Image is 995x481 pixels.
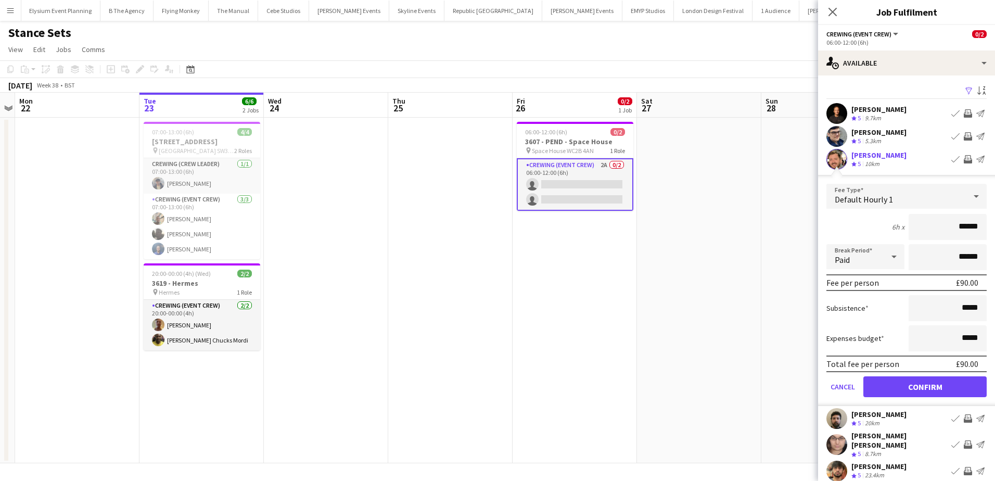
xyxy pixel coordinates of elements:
app-card-role: Crewing (Crew Leader)1/107:00-13:00 (6h)[PERSON_NAME] [144,158,260,194]
div: [PERSON_NAME] [PERSON_NAME] [851,431,947,450]
span: Sun [766,96,778,106]
span: 5 [858,419,861,427]
div: [PERSON_NAME] [851,150,907,160]
button: Flying Monkey [154,1,209,21]
span: 6/6 [242,97,257,105]
span: Default Hourly 1 [835,194,893,205]
span: 2/2 [237,270,252,277]
h3: Job Fulfilment [818,5,995,19]
span: 07:00-13:00 (6h) [152,128,194,136]
span: 5 [858,450,861,458]
app-job-card: 06:00-12:00 (6h)0/23607 - PEND - Space House Space House WC2B 4AN1 RoleCrewing (Event Crew)2A0/20... [517,122,633,211]
span: Crewing (Event Crew) [826,30,891,38]
span: 28 [764,102,778,114]
div: [PERSON_NAME] [851,105,907,114]
h3: [STREET_ADDRESS] [144,137,260,146]
span: 2 Roles [234,147,252,155]
div: [PERSON_NAME] [851,128,907,137]
h3: 3619 - Hermes [144,279,260,288]
div: Fee per person [826,277,879,288]
div: 6h x [892,222,904,232]
button: Confirm [863,376,987,397]
span: View [8,45,23,54]
div: 23.4km [863,471,886,480]
span: 5 [858,471,861,479]
app-job-card: 20:00-00:00 (4h) (Wed)2/23619 - Hermes Hermes1 RoleCrewing (Event Crew)2/220:00-00:00 (4h)[PERSON... [144,263,260,350]
button: [PERSON_NAME] [799,1,861,21]
button: Elysium Event Planning [21,1,100,21]
span: 1 Role [237,288,252,296]
span: Sat [641,96,653,106]
div: [DATE] [8,80,32,91]
button: Cancel [826,376,859,397]
label: Expenses budget [826,334,884,343]
span: 20:00-00:00 (4h) (Wed) [152,270,211,277]
button: Skyline Events [389,1,444,21]
button: [PERSON_NAME] Events [542,1,622,21]
span: 5 [858,160,861,168]
span: 23 [142,102,156,114]
div: 9.7km [863,114,883,123]
span: Hermes [159,288,180,296]
span: Mon [19,96,33,106]
div: £90.00 [956,359,978,369]
button: Crewing (Event Crew) [826,30,900,38]
span: Jobs [56,45,71,54]
span: 5 [858,137,861,145]
div: Total fee per person [826,359,899,369]
a: Jobs [52,43,75,56]
span: 0/2 [972,30,987,38]
div: 2 Jobs [243,106,259,114]
span: 27 [640,102,653,114]
button: EMYP Studios [622,1,674,21]
app-job-card: 07:00-13:00 (6h)4/4[STREET_ADDRESS] [GEOGRAPHIC_DATA] SW3 4LY2 RolesCrewing (Crew Leader)1/107:00... [144,122,260,259]
span: 25 [391,102,405,114]
a: Comms [78,43,109,56]
span: 0/2 [618,97,632,105]
app-card-role: Crewing (Event Crew)3/307:00-13:00 (6h)[PERSON_NAME][PERSON_NAME][PERSON_NAME] [144,194,260,259]
div: 8.7km [863,450,883,459]
div: 20km [863,419,882,428]
div: 1 Job [618,106,632,114]
div: [PERSON_NAME] [851,462,907,471]
span: Fri [517,96,525,106]
div: Available [818,50,995,75]
span: 0/2 [610,128,625,136]
button: [PERSON_NAME] Events [309,1,389,21]
div: 06:00-12:00 (6h) [826,39,987,46]
span: 24 [266,102,282,114]
div: 5.3km [863,137,883,146]
span: Edit [33,45,45,54]
span: 26 [515,102,525,114]
div: 10km [863,160,882,169]
span: 4/4 [237,128,252,136]
app-card-role: Crewing (Event Crew)2/220:00-00:00 (4h)[PERSON_NAME][PERSON_NAME] Chucks Mordi [144,300,260,350]
span: 5 [858,114,861,122]
div: [PERSON_NAME] [851,410,907,419]
span: 22 [18,102,33,114]
div: BST [65,81,75,89]
span: Tue [144,96,156,106]
button: The Manual [209,1,258,21]
button: Republic [GEOGRAPHIC_DATA] [444,1,542,21]
span: 06:00-12:00 (6h) [525,128,567,136]
button: Cebe Studios [258,1,309,21]
span: Wed [268,96,282,106]
span: Thu [392,96,405,106]
button: London Design Festival [674,1,752,21]
app-card-role: Crewing (Event Crew)2A0/206:00-12:00 (6h) [517,158,633,211]
label: Subsistence [826,303,869,313]
a: Edit [29,43,49,56]
button: 1 Audience [752,1,799,21]
span: Comms [82,45,105,54]
h3: 3607 - PEND - Space House [517,137,633,146]
button: B The Agency [100,1,154,21]
div: £90.00 [956,277,978,288]
span: Space House WC2B 4AN [532,147,594,155]
h1: Stance Sets [8,25,71,41]
span: [GEOGRAPHIC_DATA] SW3 4LY [159,147,234,155]
span: Paid [835,255,850,265]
